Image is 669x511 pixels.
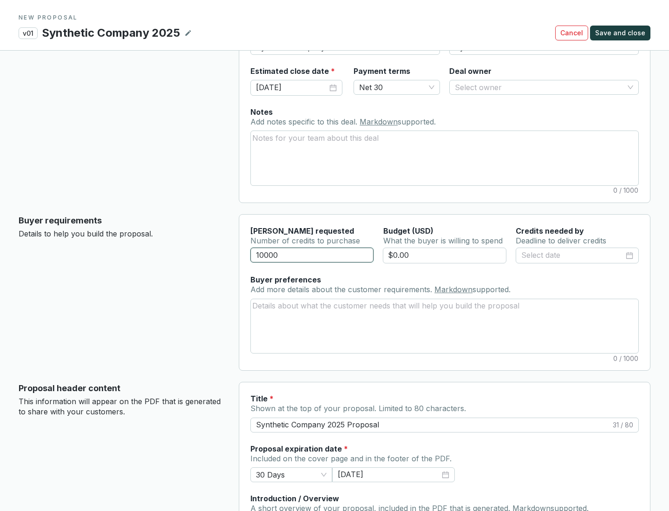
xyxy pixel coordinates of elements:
span: Included on the cover page and in the footer of the PDF. [250,454,452,463]
span: Cancel [560,28,583,38]
label: Credits needed by [516,226,584,236]
span: Save and close [595,28,645,38]
p: Proposal header content [19,382,224,395]
input: Select date [256,82,328,94]
input: Select date [521,249,624,262]
p: Synthetic Company 2025 [41,25,181,41]
span: Net 30 [359,80,434,94]
p: v01 [19,27,38,39]
span: supported. [398,117,436,126]
label: Estimated close date [250,66,335,76]
label: Title [250,393,274,404]
span: Deadline to deliver credits [516,236,606,245]
span: 31 / 80 [613,420,633,430]
input: Select date [338,469,440,480]
span: supported. [472,285,511,294]
button: Cancel [555,26,588,40]
p: NEW PROPOSAL [19,14,650,21]
span: 30 Days [256,468,327,482]
span: What the buyer is willing to spend [383,236,503,245]
p: This information will appear on the PDF that is generated to share with your customers. [19,397,224,417]
a: Markdown [360,117,398,126]
label: Deal owner [449,66,492,76]
span: Add notes specific to this deal. [250,117,360,126]
label: Introduction / Overview [250,493,339,504]
a: Markdown [434,285,472,294]
label: Proposal expiration date [250,444,348,454]
span: Number of credits to purchase [250,236,360,245]
span: Shown at the top of your proposal. Limited to 80 characters. [250,404,466,413]
label: Payment terms [354,66,410,76]
span: Budget (USD) [383,226,433,236]
label: Notes [250,107,273,117]
p: Details to help you build the proposal. [19,229,224,239]
p: Buyer requirements [19,214,224,227]
button: Save and close [590,26,650,40]
label: [PERSON_NAME] requested [250,226,354,236]
label: Buyer preferences [250,275,321,285]
span: Add more details about the customer requirements. [250,285,434,294]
